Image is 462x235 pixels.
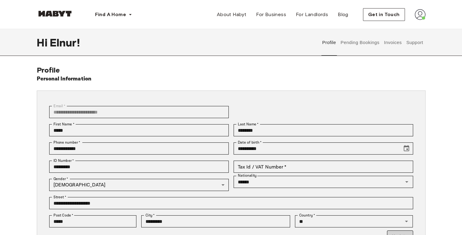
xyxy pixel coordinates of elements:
[406,29,424,56] button: Support
[50,36,80,49] span: Elnur !
[291,9,333,21] a: For Landlords
[400,142,412,155] button: Choose date, selected date is May 2, 1994
[402,217,411,226] button: Open
[37,75,92,83] h6: Personal Information
[333,9,353,21] a: Blog
[296,11,328,18] span: For Landlords
[320,29,425,56] div: user profile tabs
[415,9,426,20] img: avatar
[340,29,380,56] button: Pending Bookings
[53,213,74,218] label: Post Code
[95,11,126,18] span: Find A Home
[251,9,291,21] a: For Business
[49,179,229,191] div: [DEMOGRAPHIC_DATA]
[212,9,251,21] a: About Habyt
[37,66,60,74] span: Profile
[338,11,348,18] span: Blog
[53,103,65,109] label: Email
[53,121,74,127] label: First Name
[238,173,257,178] label: Nationality
[238,140,262,145] label: Date of birth
[49,106,229,118] div: You can't change your email address at the moment. Please reach out to customer support in case y...
[321,29,337,56] button: Profile
[383,29,402,56] button: Invoices
[90,9,137,21] button: Find A Home
[217,11,246,18] span: About Habyt
[53,158,74,163] label: ID Number
[299,213,315,218] label: Country
[37,36,50,49] span: Hi
[368,11,400,18] span: Get in Touch
[402,178,411,186] button: Open
[256,11,286,18] span: For Business
[238,121,259,127] label: Last Name
[53,194,66,200] label: Street
[53,176,68,182] label: Gender
[363,8,405,21] button: Get in Touch
[145,213,155,218] label: City
[37,11,73,17] img: Habyt
[53,140,80,145] label: Phone number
